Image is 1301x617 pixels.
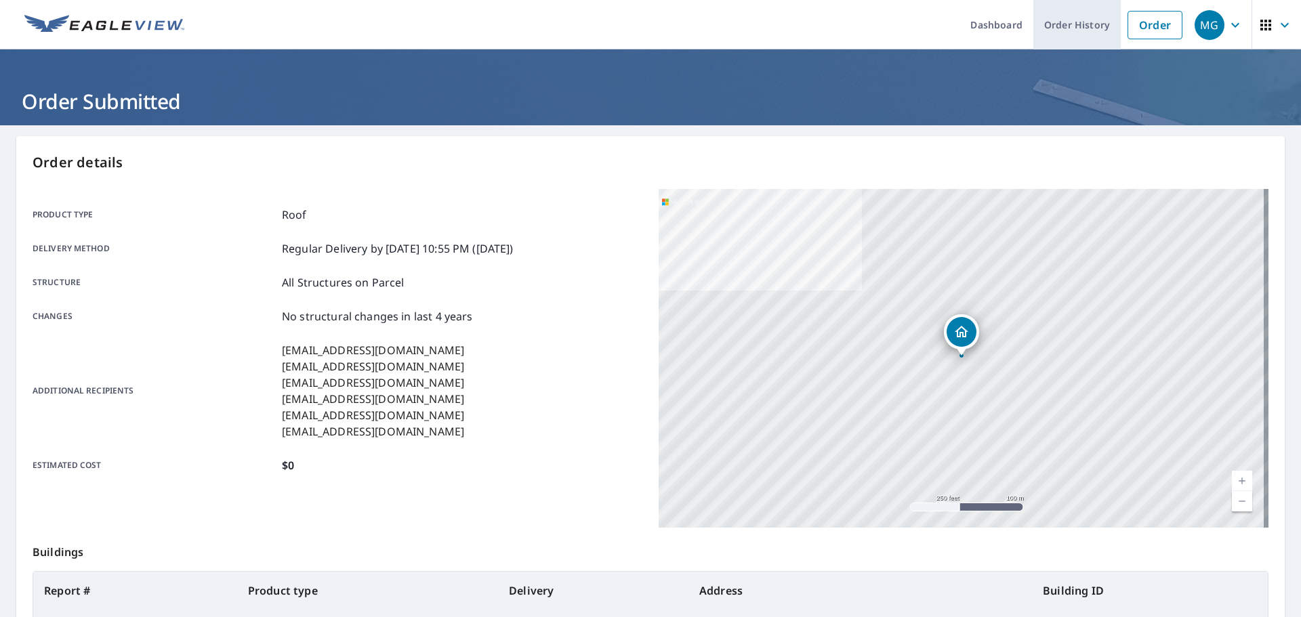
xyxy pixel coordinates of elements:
th: Address [688,572,1032,610]
a: Order [1128,11,1182,39]
p: $0 [282,457,294,473]
p: Roof [282,207,307,223]
p: [EMAIL_ADDRESS][DOMAIN_NAME] [282,391,464,407]
p: Buildings [33,528,1268,571]
th: Building ID [1032,572,1268,610]
p: All Structures on Parcel [282,274,405,291]
h1: Order Submitted [16,87,1285,115]
p: Structure [33,274,276,291]
div: Dropped pin, building 1, Residential property, 9180 NW 20th Pl Sunrise, FL 33322 [944,314,979,356]
p: [EMAIL_ADDRESS][DOMAIN_NAME] [282,407,464,423]
p: Order details [33,152,1268,173]
th: Product type [237,572,498,610]
p: Product type [33,207,276,223]
p: [EMAIL_ADDRESS][DOMAIN_NAME] [282,342,464,358]
a: Current Level 17, Zoom In [1232,471,1252,491]
p: [EMAIL_ADDRESS][DOMAIN_NAME] [282,423,464,440]
p: Additional recipients [33,342,276,440]
p: Regular Delivery by [DATE] 10:55 PM ([DATE]) [282,240,514,257]
p: Changes [33,308,276,324]
p: [EMAIL_ADDRESS][DOMAIN_NAME] [282,358,464,375]
p: Estimated cost [33,457,276,473]
img: EV Logo [24,15,184,35]
th: Delivery [498,572,688,610]
p: No structural changes in last 4 years [282,308,473,324]
a: Current Level 17, Zoom Out [1232,491,1252,511]
div: MG [1195,10,1224,40]
p: [EMAIL_ADDRESS][DOMAIN_NAME] [282,375,464,391]
p: Delivery method [33,240,276,257]
th: Report # [33,572,237,610]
